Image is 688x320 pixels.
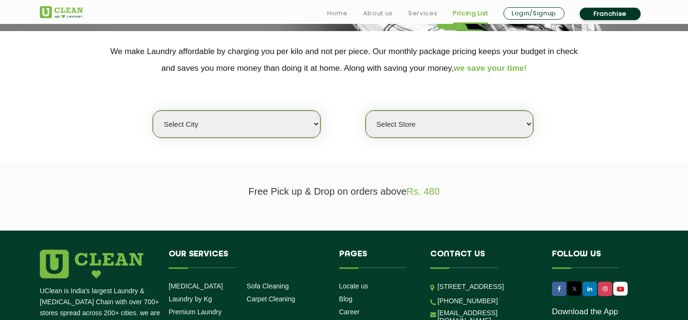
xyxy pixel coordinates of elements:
a: [PHONE_NUMBER] [437,297,498,305]
a: Carpet Cleaning [247,295,295,303]
a: About us [363,8,393,19]
a: Premium Laundry [169,308,222,316]
a: Franchise [580,8,641,20]
img: UClean Laundry and Dry Cleaning [40,6,83,18]
img: logo.png [40,250,143,278]
a: Services [408,8,437,19]
a: Pricing List [453,8,488,19]
h4: Pages [339,250,416,268]
h4: Contact us [430,250,538,268]
a: Laundry by Kg [169,295,212,303]
span: we save your time! [454,64,527,73]
img: UClean Laundry and Dry Cleaning [614,284,627,294]
p: We make Laundry affordable by charging you per kilo and not per piece. Our monthly package pricin... [40,43,648,77]
span: Rs. 480 [407,186,440,197]
a: Sofa Cleaning [247,282,289,290]
p: [STREET_ADDRESS] [437,281,538,292]
h4: Follow us [552,250,636,268]
a: Blog [339,295,353,303]
a: Locate us [339,282,368,290]
a: Download the App [552,307,618,317]
p: Free Pick up & Drop on orders above [40,186,648,197]
a: Home [327,8,348,19]
a: [MEDICAL_DATA] [169,282,223,290]
h4: Our Services [169,250,325,268]
a: Login/Signup [504,7,564,20]
a: Career [339,308,360,316]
